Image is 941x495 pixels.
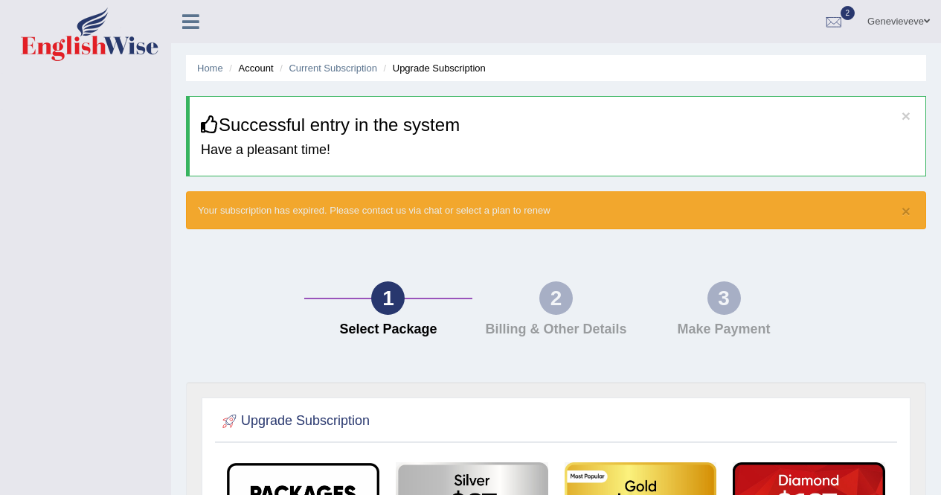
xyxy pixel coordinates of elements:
h4: Make Payment [647,322,800,337]
div: Your subscription has expired. Please contact us via chat or select a plan to renew [186,191,926,229]
a: Current Subscription [289,63,377,74]
h3: Successful entry in the system [201,115,914,135]
h4: Have a pleasant time! [201,143,914,158]
h4: Select Package [312,322,465,337]
div: 2 [539,281,573,315]
div: 3 [707,281,741,315]
h2: Upgrade Subscription [219,410,370,432]
span: 2 [841,6,855,20]
div: 1 [371,281,405,315]
h4: Billing & Other Details [480,322,633,337]
a: Home [197,63,223,74]
button: × [902,108,911,124]
button: × [902,203,911,219]
li: Account [225,61,273,75]
li: Upgrade Subscription [380,61,486,75]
